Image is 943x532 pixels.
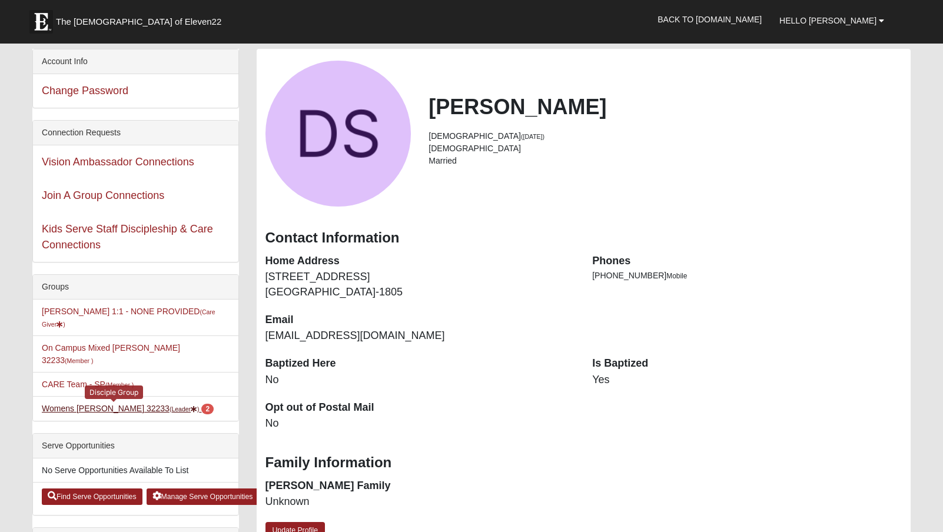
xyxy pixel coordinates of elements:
dt: Baptized Here [265,356,575,371]
dd: Unknown [265,494,575,510]
span: Hello [PERSON_NAME] [779,16,876,25]
dd: Yes [592,373,902,388]
a: CARE Team - SP(Member ) [42,380,134,389]
div: Account Info [33,49,238,74]
h2: [PERSON_NAME] [429,94,902,119]
a: Join A Group Connections [42,189,164,201]
h3: Contact Information [265,230,902,247]
a: Change Password [42,85,128,97]
a: Womens [PERSON_NAME] 32233(Leader) 2 [42,404,214,413]
div: Groups [33,275,238,300]
a: On Campus Mixed [PERSON_NAME] 32233(Member ) [42,343,180,365]
dt: Home Address [265,254,575,269]
dt: [PERSON_NAME] Family [265,478,575,494]
h3: Family Information [265,454,902,471]
dt: Email [265,312,575,328]
li: [DEMOGRAPHIC_DATA] [429,142,902,155]
small: ([DATE]) [521,133,544,140]
li: [PHONE_NUMBER] [592,270,902,282]
small: (Member ) [105,381,134,388]
span: number of pending members [201,404,214,414]
li: [DEMOGRAPHIC_DATA] [429,130,902,142]
a: [PERSON_NAME] 1:1 - NONE PROVIDED(Care Giver) [42,307,215,328]
dd: No [265,373,575,388]
small: (Care Giver ) [42,308,215,328]
dd: [EMAIL_ADDRESS][DOMAIN_NAME] [265,328,575,344]
a: Hello [PERSON_NAME] [771,6,893,35]
dd: No [265,416,575,431]
a: The [DEMOGRAPHIC_DATA] of Eleven22 [24,4,259,34]
dt: Opt out of Postal Mail [265,400,575,415]
dt: Is Baptized [592,356,902,371]
a: Find Serve Opportunities [42,488,142,505]
dd: [STREET_ADDRESS] [GEOGRAPHIC_DATA]-1805 [265,270,575,300]
a: Kids Serve Staff Discipleship & Care Connections [42,223,213,251]
small: (Leader ) [170,405,200,413]
a: Manage Serve Opportunities [147,488,259,505]
span: Mobile [666,272,687,280]
small: (Member ) [65,357,93,364]
a: View Fullsize Photo [265,61,411,207]
a: Back to [DOMAIN_NAME] [649,5,771,34]
div: Connection Requests [33,121,238,145]
li: Married [429,155,902,167]
dt: Phones [592,254,902,269]
li: No Serve Opportunities Available To List [33,458,238,483]
span: The [DEMOGRAPHIC_DATA] of Eleven22 [56,16,221,28]
a: Vision Ambassador Connections [42,156,194,168]
img: Eleven22 logo [29,10,53,34]
div: Serve Opportunities [33,434,238,458]
div: Disciple Group [85,385,143,399]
